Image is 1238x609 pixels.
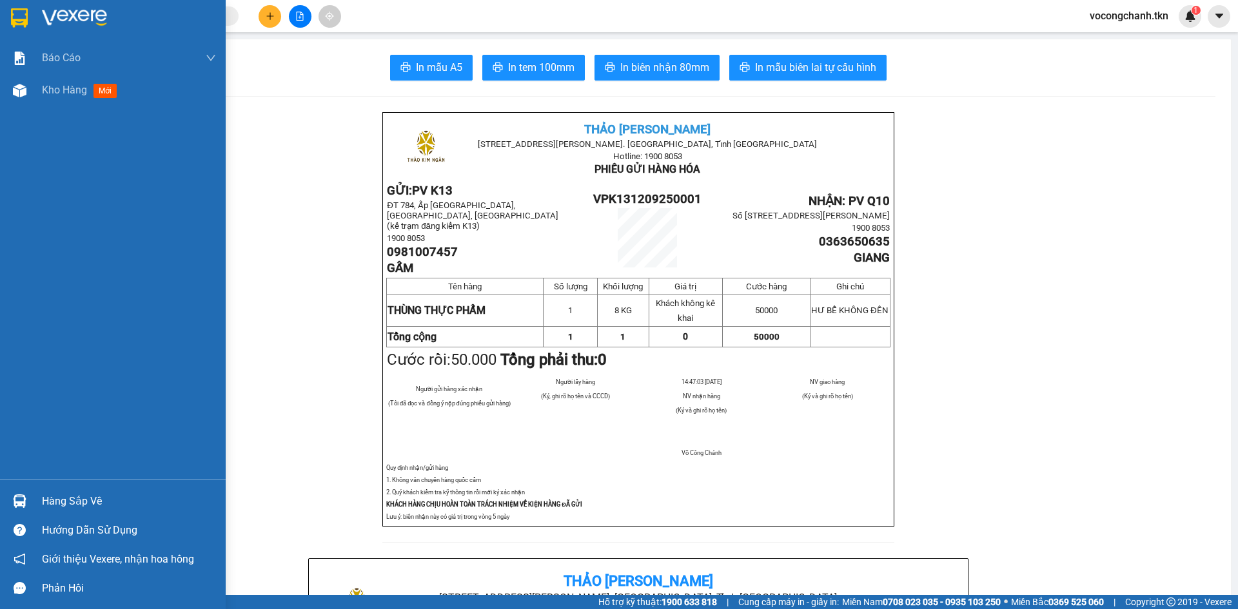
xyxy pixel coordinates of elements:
[386,476,481,483] span: 1. Không vân chuyển hàng quốc cấm
[802,392,853,400] span: (Ký và ghi rõ họ tên)
[568,332,573,342] span: 1
[1184,10,1196,22] img: icon-new-feature
[386,501,582,508] strong: KHÁCH HÀNG CHỊU HOÀN TOÀN TRÁCH NHIỆM VỀ KIỆN HÀNG ĐÃ GỬI
[584,122,711,137] span: THẢO [PERSON_NAME]
[429,590,847,606] li: [STREET_ADDRESS][PERSON_NAME]. [GEOGRAPHIC_DATA], Tỉnh [GEOGRAPHIC_DATA]
[674,282,696,291] span: Giá trị
[593,192,702,206] span: VPK131209250001
[412,184,453,198] span: PV K13
[729,55,887,81] button: printerIn mẫu biên lai tự cấu hình
[598,351,607,369] span: 0
[819,235,890,249] span: 0363650635
[42,50,81,66] span: Báo cáo
[325,12,334,21] span: aim
[388,400,511,407] span: (Tôi đã đọc và đồng ý nộp đúng phiếu gửi hàng)
[394,117,458,180] img: logo
[852,223,890,233] span: 1900 8053
[683,392,720,400] span: NV nhận hàng
[493,62,503,74] span: printer
[738,595,839,609] span: Cung cấp máy in - giấy in:
[1004,599,1008,604] span: ⚪️
[1194,6,1198,15] span: 1
[451,351,496,369] span: 50.000
[386,488,525,496] span: 2. Quý khách kiểm tra kỹ thông tin rồi mới ký xác nhận
[614,305,632,315] span: 8 KG
[13,84,26,97] img: warehouse-icon
[319,5,341,28] button: aim
[810,378,845,385] span: NV giao hàng
[662,597,717,607] strong: 1900 633 818
[605,62,615,74] span: printer
[121,48,539,64] li: Hotline: 1900 8153
[387,351,607,369] span: Cước rồi:
[386,464,448,471] span: Quy định nhận/gửi hàng
[682,378,722,385] span: 14:47:03 [DATE]
[387,200,558,231] span: ĐT 784, Ấp [GEOGRAPHIC_DATA], [GEOGRAPHIC_DATA], [GEOGRAPHIC_DATA] (kế trạm đăng kiểm K13)
[1114,595,1115,609] span: |
[42,521,216,540] div: Hướng dẫn sử dụng
[1213,10,1225,22] span: caret-down
[676,407,727,414] span: (Ký và ghi rõ họ tên)
[386,513,509,520] span: Lưu ý: biên nhận này có giá trị trong vòng 5 ngày
[14,553,26,565] span: notification
[42,551,194,567] span: Giới thiệu Vexere, nhận hoa hồng
[14,524,26,536] span: question-circle
[508,59,575,75] span: In tem 100mm
[598,595,717,609] span: Hỗ trợ kỹ thuật:
[16,93,118,115] b: GỬI : PV K13
[1011,595,1104,609] span: Miền Bắc
[683,331,688,342] span: 0
[755,305,778,315] span: 50000
[620,59,709,75] span: In biên nhận 80mm
[388,304,486,316] span: THÙNG THỰC PHẨM
[387,261,413,275] span: GẤM
[568,305,573,315] span: 1
[594,163,700,175] span: PHIẾU GỬI HÀNG HÓA
[478,139,817,149] span: [STREET_ADDRESS][PERSON_NAME]. [GEOGRAPHIC_DATA], Tỉnh [GEOGRAPHIC_DATA]
[755,59,876,75] span: In mẫu biên lai tự cấu hình
[811,305,889,315] span: HƯ BỂ KHÔNG ĐỀN
[740,62,750,74] span: printer
[1079,8,1179,24] span: vocongchanh.tkn
[289,5,311,28] button: file-add
[93,84,117,98] span: mới
[121,32,539,48] li: [STREET_ADDRESS][PERSON_NAME]. [GEOGRAPHIC_DATA], Tỉnh [GEOGRAPHIC_DATA]
[1048,597,1104,607] strong: 0369 525 060
[594,55,720,81] button: printerIn biên nhận 80mm
[387,233,425,243] span: 1900 8053
[727,595,729,609] span: |
[259,5,281,28] button: plus
[14,582,26,594] span: message
[448,282,482,291] span: Tên hàng
[682,449,722,456] span: Võ Công Chánh
[400,62,411,74] span: printer
[387,184,453,198] strong: GỬI:
[541,392,610,400] span: (Ký, ghi rõ họ tên và CCCD)
[836,282,864,291] span: Ghi chú
[482,55,585,81] button: printerIn tem 100mm
[42,579,216,598] div: Phản hồi
[620,332,625,342] span: 1
[554,282,587,291] span: Số lượng
[390,55,473,81] button: printerIn mẫu A5
[206,53,216,63] span: down
[500,351,607,369] strong: Tổng phải thu:
[613,151,682,161] span: Hotline: 1900 8053
[603,282,643,291] span: Khối lượng
[416,59,462,75] span: In mẫu A5
[295,12,304,21] span: file-add
[732,211,890,220] span: Số [STREET_ADDRESS][PERSON_NAME]
[13,494,26,508] img: warehouse-icon
[854,251,890,265] span: GIANG
[11,8,28,28] img: logo-vxr
[564,573,713,589] b: Thảo [PERSON_NAME]
[809,194,890,208] span: NHẬN: PV Q10
[656,298,715,323] span: Khách không kê khai
[387,245,458,259] span: 0981007457
[842,595,1001,609] span: Miền Nam
[1192,6,1201,15] sup: 1
[416,385,482,392] span: Người gửi hàng xác nhận
[883,597,1001,607] strong: 0708 023 035 - 0935 103 250
[1166,597,1175,606] span: copyright
[42,492,216,511] div: Hàng sắp về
